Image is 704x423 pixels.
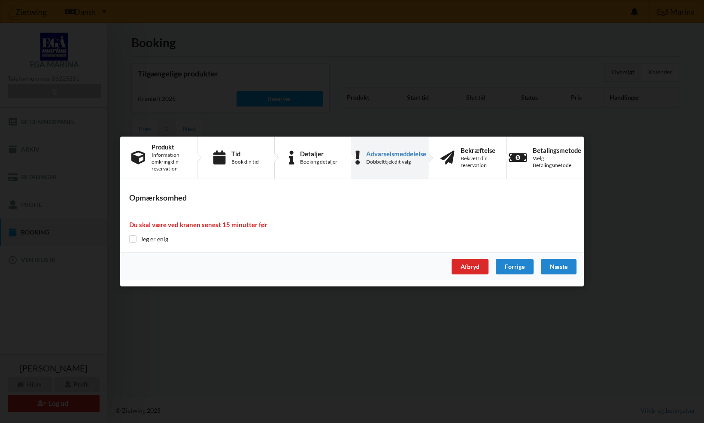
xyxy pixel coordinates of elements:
[300,158,337,165] div: Booking detaljer
[541,259,577,274] div: Næste
[129,235,168,243] label: Jeg er enig
[231,150,259,157] div: Tid
[152,152,186,172] div: Information omkring din reservation
[300,150,337,157] div: Detaljer
[366,158,426,165] div: Dobbelttjek dit valg
[129,221,575,229] h4: Du skal være ved kranen senest 15 minutter før
[461,155,495,169] div: Bekræft din reservation
[533,147,581,154] div: Betalingsmetode
[231,158,259,165] div: Book din tid
[152,143,186,150] div: Produkt
[496,259,534,274] div: Forrige
[129,193,575,203] h3: Opmærksomhed
[366,150,426,157] div: Advarselsmeddelelse
[533,155,581,169] div: Vælg Betalingsmetode
[452,259,489,274] div: Afbryd
[461,147,495,154] div: Bekræftelse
